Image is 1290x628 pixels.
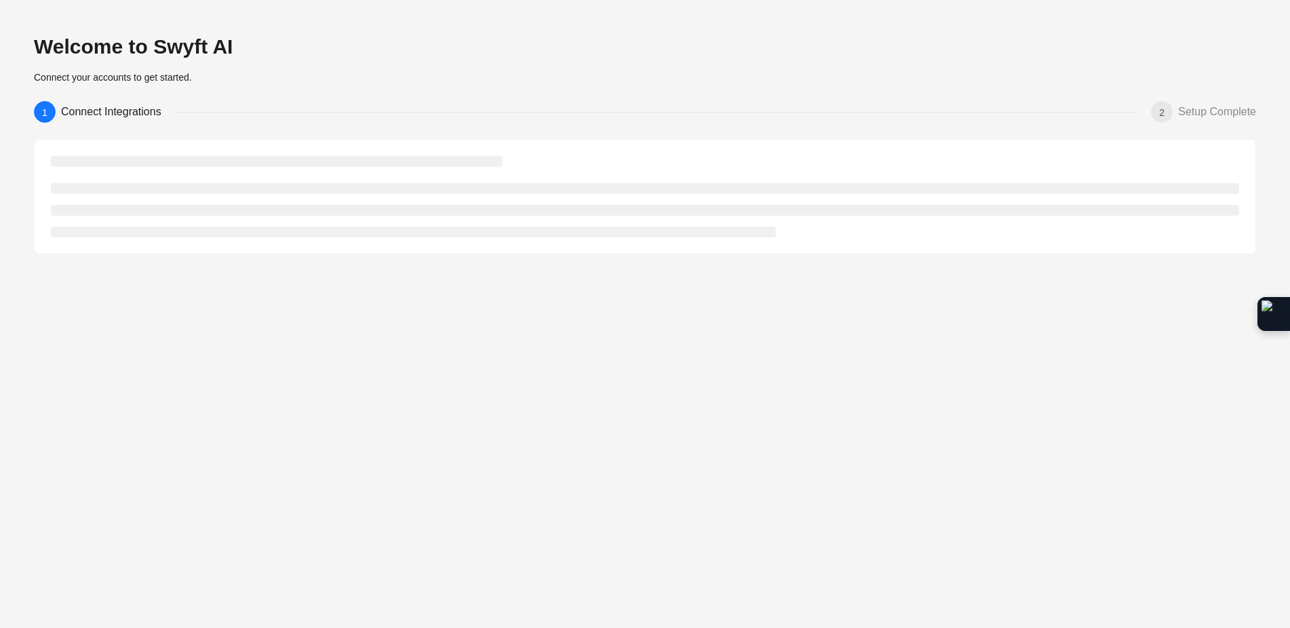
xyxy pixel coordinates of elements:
div: Setup Complete [1178,101,1256,123]
div: Connect Integrations [61,101,172,123]
span: 1 [42,107,47,118]
img: Extension Icon [1262,300,1286,328]
h2: Welcome to Swyft AI [34,34,1256,60]
span: 2 [1159,107,1165,118]
span: Connect your accounts to get started. [34,72,192,83]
